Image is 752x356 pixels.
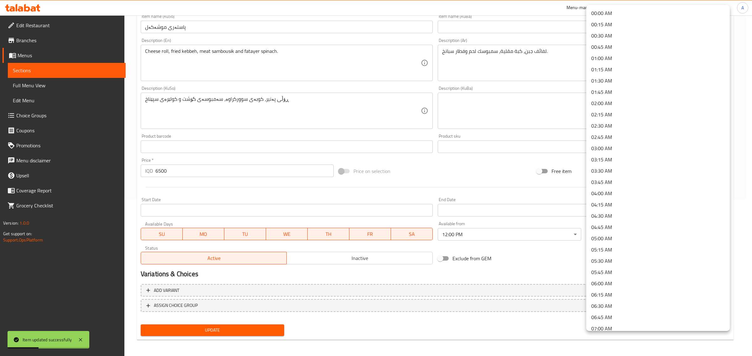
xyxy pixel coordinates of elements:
[586,120,730,131] li: 02:30 AM
[586,278,730,289] li: 06:00 AM
[586,188,730,199] li: 04:00 AM
[586,312,730,323] li: 06:45 AM
[586,86,730,98] li: 01:45 AM
[586,244,730,255] li: 05:15 AM
[586,323,730,334] li: 07:00 AM
[586,255,730,267] li: 05:30 AM
[586,199,730,210] li: 04:15 AM
[586,19,730,30] li: 00:15 AM
[586,154,730,165] li: 03:15 AM
[586,109,730,120] li: 02:15 AM
[586,143,730,154] li: 03:00 AM
[586,8,730,19] li: 00:00 AM
[586,233,730,244] li: 05:00 AM
[586,176,730,188] li: 03:45 AM
[586,210,730,221] li: 04:30 AM
[586,98,730,109] li: 02:00 AM
[586,53,730,64] li: 01:00 AM
[586,131,730,143] li: 02:45 AM
[586,75,730,86] li: 01:30 AM
[586,165,730,176] li: 03:30 AM
[586,289,730,300] li: 06:15 AM
[586,267,730,278] li: 05:45 AM
[586,221,730,233] li: 04:45 AM
[586,41,730,53] li: 00:45 AM
[23,336,72,343] div: Item updated successfully
[586,30,730,41] li: 00:30 AM
[586,300,730,312] li: 06:30 AM
[586,64,730,75] li: 01:15 AM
